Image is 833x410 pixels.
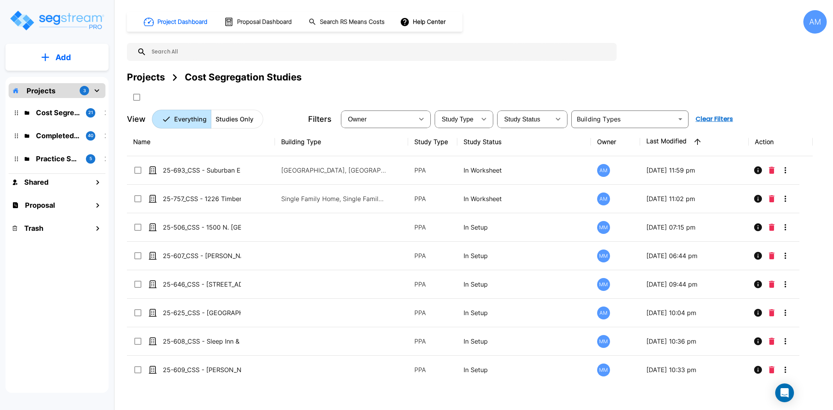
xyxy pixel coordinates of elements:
[414,337,451,346] p: PPA
[9,9,105,32] img: Logo
[127,70,165,84] div: Projects
[464,194,584,203] p: In Worksheet
[157,18,207,27] h1: Project Dashboard
[163,166,241,175] p: 25-693_CSS - Suburban Extended Stay [GEOGRAPHIC_DATA], [GEOGRAPHIC_DATA] - [PERSON_NAME] Hospital...
[129,89,144,105] button: SelectAll
[25,200,55,210] h1: Proposal
[464,223,584,232] p: In Setup
[646,280,742,289] p: [DATE] 09:44 pm
[591,128,640,156] th: Owner
[766,305,778,321] button: Delete
[750,248,766,264] button: Info
[414,194,451,203] p: PPA
[597,307,610,319] div: AM
[152,110,263,128] div: Platform
[646,251,742,260] p: [DATE] 06:44 pm
[803,10,827,34] div: AM
[414,365,451,374] p: PPA
[597,335,610,348] div: MM
[174,114,207,124] p: Everything
[457,128,590,156] th: Study Status
[152,110,211,128] button: Everything
[36,153,80,164] p: Practice Samples
[464,337,584,346] p: In Setup
[766,219,778,235] button: Delete
[692,111,736,127] button: Clear Filters
[574,114,673,125] input: Building Types
[766,248,778,264] button: Delete
[778,305,793,321] button: More-Options
[185,70,301,84] div: Cost Segregation Studies
[750,219,766,235] button: Info
[597,193,610,205] div: AM
[597,364,610,376] div: MM
[414,223,451,232] p: PPA
[646,337,742,346] p: [DATE] 10:36 pm
[778,362,793,378] button: More-Options
[127,113,146,125] p: View
[646,308,742,317] p: [DATE] 10:04 pm
[750,333,766,349] button: Info
[597,221,610,234] div: MM
[221,14,296,30] button: Proposal Dashboard
[216,114,253,124] p: Studies Only
[163,308,241,317] p: 25-625_CSS - [GEOGRAPHIC_DATA] [GEOGRAPHIC_DATA], [GEOGRAPHIC_DATA] - Greens Group 11 LLC - [GEOG...
[281,194,387,203] p: Single Family Home, Single Family Home Site
[36,107,80,118] p: Cost Segregation Studies
[778,248,793,264] button: More-Options
[597,250,610,262] div: MM
[750,276,766,292] button: Info
[305,14,389,30] button: Search RS Means Costs
[348,116,367,123] span: Owner
[275,128,408,156] th: Building Type
[750,162,766,178] button: Info
[163,280,241,289] p: 25-646_CSS - [STREET_ADDRESS][PERSON_NAME] - TRES Real Estate Services - [PERSON_NAME]
[464,308,584,317] p: In Setup
[237,18,292,27] h1: Proposal Dashboard
[398,14,449,29] button: Help Center
[597,278,610,291] div: MM
[750,362,766,378] button: Info
[766,362,778,378] button: Delete
[778,333,793,349] button: More-Options
[646,223,742,232] p: [DATE] 07:15 pm
[36,130,80,141] p: Completed Projects
[766,162,778,178] button: Delete
[646,194,742,203] p: [DATE] 11:02 pm
[766,333,778,349] button: Delete
[83,87,86,94] p: 3
[597,164,610,177] div: AM
[675,114,686,125] button: Open
[750,191,766,207] button: Info
[320,18,385,27] h1: Search RS Means Costs
[464,166,584,175] p: In Worksheet
[24,177,48,187] h1: Shared
[464,365,584,374] p: In Setup
[163,251,241,260] p: 25-607_CSS - [PERSON_NAME] Oakland Mixed Use [GEOGRAPHIC_DATA], [GEOGRAPHIC_DATA] - [PERSON_NAME]...
[464,280,584,289] p: In Setup
[775,383,794,402] div: Open Intercom Messenger
[308,113,332,125] p: Filters
[89,155,92,162] p: 5
[646,365,742,374] p: [DATE] 10:33 pm
[766,276,778,292] button: Delete
[766,191,778,207] button: Delete
[408,128,457,156] th: Study Type
[749,128,813,156] th: Action
[88,109,93,116] p: 21
[504,116,540,123] span: Study Status
[778,219,793,235] button: More-Options
[342,108,414,130] div: Select
[88,132,93,139] p: 40
[163,194,241,203] p: 25-757_CSS - 1226 Timbergrove Ln [GEOGRAPHIC_DATA], [GEOGRAPHIC_DATA] - [PERSON_NAME]
[127,128,275,156] th: Name
[778,162,793,178] button: More-Options
[281,166,387,175] p: [GEOGRAPHIC_DATA], [GEOGRAPHIC_DATA]
[778,191,793,207] button: More-Options
[211,110,263,128] button: Studies Only
[442,116,473,123] span: Study Type
[141,13,212,30] button: Project Dashboard
[646,166,742,175] p: [DATE] 11:59 pm
[436,108,476,130] div: Select
[499,108,550,130] div: Select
